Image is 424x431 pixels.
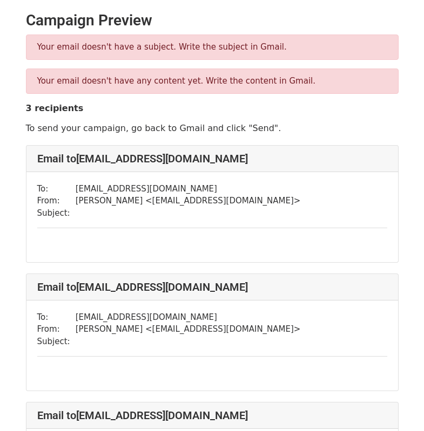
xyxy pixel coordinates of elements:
strong: 3 recipients [26,103,84,113]
td: [PERSON_NAME] < [EMAIL_ADDRESS][DOMAIN_NAME] > [76,323,301,336]
p: To send your campaign, go back to Gmail and click "Send". [26,122,399,134]
td: From: [37,195,76,207]
td: Subject: [37,207,76,220]
p: Your email doesn't have any content yet. Write the content in Gmail. [37,76,387,87]
h4: Email to [EMAIL_ADDRESS][DOMAIN_NAME] [37,409,387,422]
h2: Campaign Preview [26,11,399,30]
td: [PERSON_NAME] < [EMAIL_ADDRESS][DOMAIN_NAME] > [76,195,301,207]
p: Your email doesn't have a subject. Write the subject in Gmail. [37,42,387,53]
td: To: [37,183,76,195]
h4: Email to [EMAIL_ADDRESS][DOMAIN_NAME] [37,281,387,293]
td: From: [37,323,76,336]
td: Subject: [37,336,76,348]
td: [EMAIL_ADDRESS][DOMAIN_NAME] [76,311,301,324]
td: [EMAIL_ADDRESS][DOMAIN_NAME] [76,183,301,195]
td: To: [37,311,76,324]
h4: Email to [EMAIL_ADDRESS][DOMAIN_NAME] [37,152,387,165]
